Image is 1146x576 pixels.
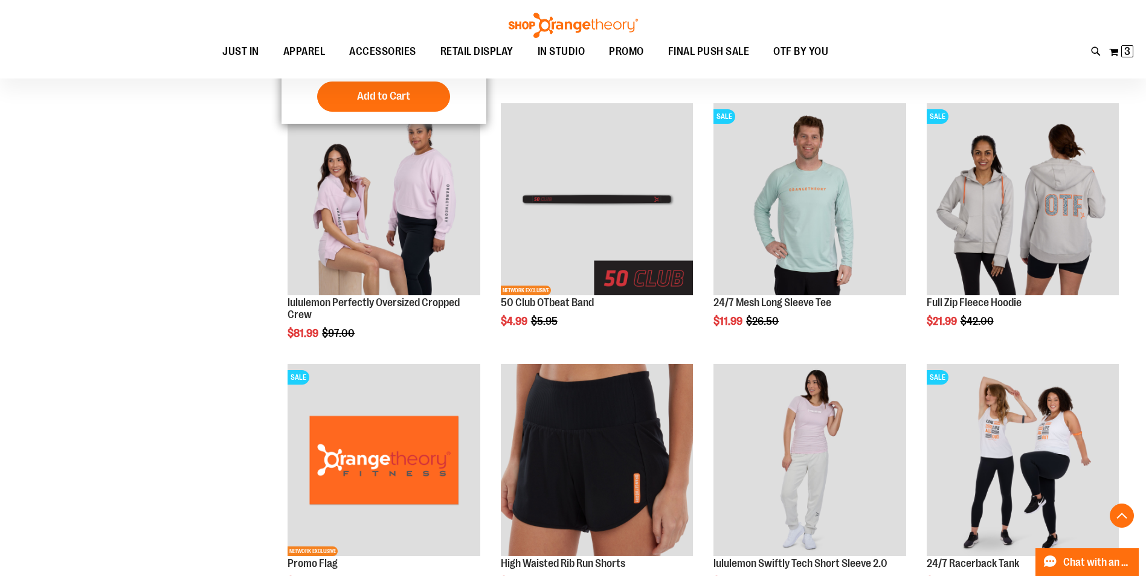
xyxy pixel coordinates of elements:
[746,315,781,327] span: $26.50
[707,97,912,358] div: product
[288,296,460,321] a: lululemon Perfectly Oversized Cropped Crew
[428,38,526,66] a: RETAIL DISPLAY
[222,38,259,65] span: JUST IN
[357,89,410,103] span: Add to Cart
[668,38,750,65] span: FINAL PUSH SALE
[713,103,906,295] img: Main Image of 1457095
[609,38,644,65] span: PROMO
[713,364,906,556] img: lululemon Swiftly Tech Short Sleeve 2.0
[927,370,948,385] span: SALE
[337,38,428,66] a: ACCESSORIES
[349,38,416,65] span: ACCESSORIES
[507,13,640,38] img: Shop Orangetheory
[927,296,1022,309] a: Full Zip Fleece Hoodie
[713,364,906,558] a: lululemon Swiftly Tech Short Sleeve 2.0
[531,315,559,327] span: $5.95
[927,364,1119,556] img: 24/7 Racerback Tank
[656,38,762,65] a: FINAL PUSH SALE
[761,38,840,66] a: OTF BY YOU
[713,296,831,309] a: 24/7 Mesh Long Sleeve Tee
[283,38,326,65] span: APPAREL
[927,315,959,327] span: $21.99
[927,103,1119,295] img: Main Image of 1457091
[597,38,656,66] a: PROMO
[210,38,271,66] a: JUST IN
[288,327,320,339] span: $81.99
[317,82,450,112] button: Add to Cart
[1110,504,1134,528] button: Back To Top
[713,109,735,124] span: SALE
[927,103,1119,297] a: Main Image of 1457091SALE
[538,38,585,65] span: IN STUDIO
[501,103,693,295] img: Main View of 2024 50 Club OTBeat Band
[927,109,948,124] span: SALE
[961,315,996,327] span: $42.00
[501,364,693,558] a: High Waisted Rib Run Shorts
[288,557,338,569] a: Promo Flag
[501,557,625,569] a: High Waisted Rib Run Shorts
[501,364,693,556] img: High Waisted Rib Run Shorts
[282,97,486,370] div: product
[322,327,356,339] span: $97.00
[288,103,480,295] img: lululemon Perfectly Oversized Cropped Crew
[927,557,1019,569] a: 24/7 Racerback Tank
[1124,45,1130,57] span: 3
[713,103,906,297] a: Main Image of 1457095SALE
[495,97,699,358] div: product
[927,364,1119,558] a: 24/7 Racerback TankSALE
[1063,557,1132,568] span: Chat with an Expert
[501,103,693,297] a: Main View of 2024 50 Club OTBeat BandNETWORK EXCLUSIVE
[288,364,480,558] a: Product image for Promo Flag OrangeSALENETWORK EXCLUSIVE
[288,364,480,556] img: Product image for Promo Flag Orange
[440,38,513,65] span: RETAIL DISPLAY
[713,557,887,569] a: lululemon Swiftly Tech Short Sleeve 2.0
[288,103,480,297] a: lululemon Perfectly Oversized Cropped CrewSALE
[288,546,338,556] span: NETWORK EXCLUSIVE
[1035,548,1139,576] button: Chat with an Expert
[271,38,338,66] a: APPAREL
[501,296,594,309] a: 50 Club OTbeat Band
[921,97,1125,358] div: product
[526,38,597,66] a: IN STUDIO
[501,315,529,327] span: $4.99
[713,315,744,327] span: $11.99
[773,38,828,65] span: OTF BY YOU
[501,286,551,295] span: NETWORK EXCLUSIVE
[288,370,309,385] span: SALE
